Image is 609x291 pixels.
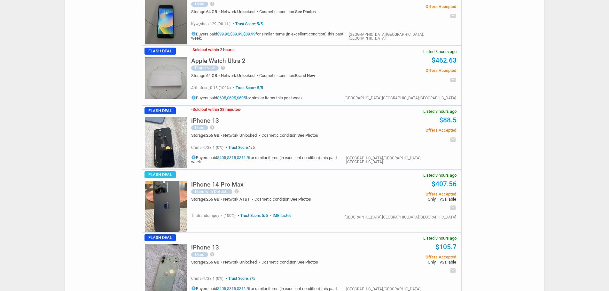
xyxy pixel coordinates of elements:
[249,145,255,150] span: 1/5
[237,213,268,218] span: Trust Score: 5/5
[210,252,215,257] i: help
[191,10,221,14] div: Storage:
[239,260,257,264] span: Unlocked
[237,73,254,78] span: Unlocked
[191,2,208,7] div: Used
[206,260,219,264] span: 256 GB
[191,197,223,201] div: Storage:
[360,68,456,73] span: Offers Accepted
[227,95,236,100] a: $695
[237,95,246,100] a: $695
[191,133,223,137] div: Storage:
[206,133,219,138] span: 256 GB
[423,173,457,177] span: Listed 3 hours ago
[432,57,457,64] a: $462.63
[450,267,456,274] i: email
[191,95,304,100] h5: Buyers paid , , for similar items this past week.
[191,252,208,257] div: Used
[450,204,456,211] i: email
[191,244,219,250] h5: iPhone 13
[423,109,457,113] span: Listed 3 hours ago
[191,22,230,26] span: kyw_shop 129 (90.1%)
[191,286,196,291] i: info
[290,197,311,202] span: See Photos
[191,118,219,124] h5: iPhone 13
[191,86,231,90] span: arthufriso_0 15 (100%)
[191,107,241,111] h3: Sold out within 38 minutes
[220,65,225,70] i: help
[360,128,456,132] span: Offers Accepted
[210,125,215,130] i: help
[240,107,241,112] span: -
[346,156,456,164] div: [GEOGRAPHIC_DATA],[GEOGRAPHIC_DATA],[GEOGRAPHIC_DATA]
[191,119,219,124] a: iPhone 13
[297,260,318,264] span: See Photos
[360,192,456,196] span: Offers Accepted
[144,234,176,241] span: Flash Deal
[234,189,239,194] i: help
[439,116,457,124] a: $88.5
[254,197,311,201] div: Cosmetic condition:
[145,181,187,232] img: s-l225.jpg
[423,236,457,240] span: Listed 3 hours ago
[227,286,236,291] a: $315
[423,50,457,54] span: Listed 3 hours ago
[231,22,263,26] span: Trust Score: 5/5
[232,86,263,90] span: Trust Score: 5/5
[234,47,235,52] span: -
[243,31,255,36] a: $89.99
[191,181,244,188] h5: iPhone 14 Pro Max
[259,73,315,78] div: Cosmetic condition:
[432,180,457,188] a: $407.56
[237,155,249,160] a: $311.9
[297,133,318,138] span: See Photos
[217,155,226,160] a: $405
[144,171,176,178] span: Flash Deal
[144,107,176,114] span: Flash Deal
[191,58,246,64] h5: Apple Watch Ultra 2
[191,107,192,112] span: -
[345,215,456,219] div: [GEOGRAPHIC_DATA],[GEOGRAPHIC_DATA],[GEOGRAPHIC_DATA]
[223,197,254,201] div: Network:
[269,213,292,218] span: IMEI Listed
[191,48,235,52] h3: Sold out within 2 hours
[230,31,242,36] a: $89.99
[360,255,456,259] span: Offers Accepted
[217,286,226,291] a: $405
[223,260,262,264] div: Network:
[259,10,316,14] div: Cosmetic condition:
[224,276,255,281] span: Trust Score: ?/5
[360,4,456,9] span: Offers Accepted
[191,59,246,64] a: Apple Watch Ultra 2
[295,9,316,14] span: See Photos
[450,13,456,19] i: email
[191,31,349,40] h5: Buyers paid , , for similar items (in excellent condition) this past week.
[145,57,187,99] img: s-l225.jpg
[191,31,196,36] i: info
[191,189,232,194] div: Used with Defects
[435,243,457,251] a: $105.7
[239,133,257,138] span: Unlocked
[191,260,223,264] div: Storage:
[191,65,219,71] div: Brand New
[210,1,215,6] i: help
[144,48,176,55] span: Flash Deal
[345,96,456,100] div: [GEOGRAPHIC_DATA],[GEOGRAPHIC_DATA],[GEOGRAPHIC_DATA]
[221,73,259,78] div: Network:
[206,73,217,78] span: 64 GB
[217,31,229,36] a: $99.95
[191,183,244,188] a: iPhone 14 Pro Max
[191,145,223,150] span: chma-4733 1 (0%)
[191,213,236,218] span: thatrandomguy 7 (100%)
[360,197,456,201] span: Only 1 Available
[450,136,456,143] i: email
[191,95,196,100] i: info
[191,73,221,78] div: Storage:
[227,155,236,160] a: $315
[206,197,219,202] span: 256 GB
[221,10,259,14] div: Network:
[191,155,346,164] h5: Buyers paid , , for similar items (in excellent condition) this past week.
[191,155,196,160] i: info
[237,286,249,291] a: $311.9
[237,9,254,14] span: Unlocked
